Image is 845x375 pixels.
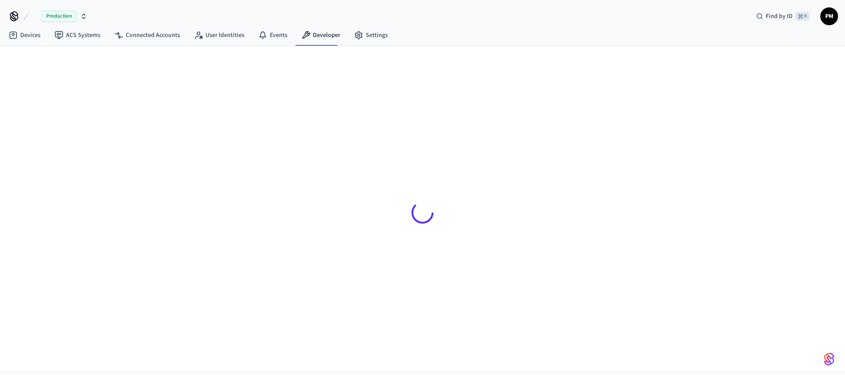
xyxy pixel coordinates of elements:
a: Events [251,27,294,43]
a: Settings [347,27,395,43]
a: Developer [294,27,347,43]
a: ACS Systems [48,27,107,43]
a: User Identities [187,27,251,43]
a: Devices [2,27,48,43]
a: Connected Accounts [107,27,187,43]
img: SeamLogoGradient.69752ec5.svg [824,352,834,366]
span: ⌘ K [795,12,810,21]
span: Find by ID [766,12,793,21]
span: PM [821,8,837,24]
button: PM [820,7,838,25]
span: Production [41,11,77,22]
div: Find by ID⌘ K [749,8,817,24]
